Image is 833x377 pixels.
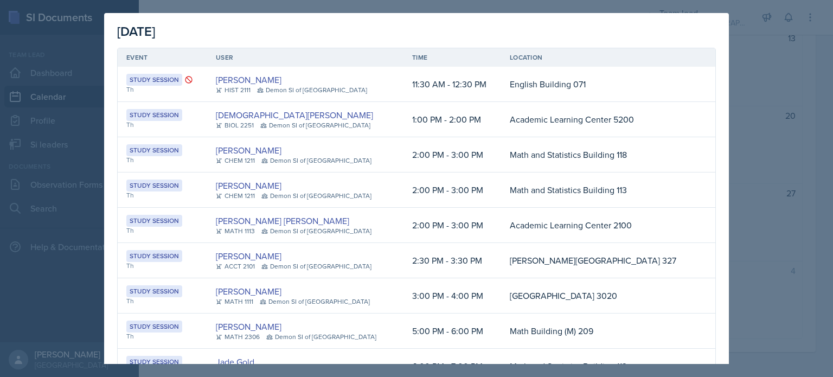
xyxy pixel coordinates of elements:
[216,120,254,130] div: BIOL 2251
[260,120,370,130] div: Demon SI of [GEOGRAPHIC_DATA]
[216,73,281,86] a: [PERSON_NAME]
[216,156,255,165] div: CHEM 1211
[216,355,254,368] a: Jade Gold
[216,191,255,201] div: CHEM 1211
[261,261,371,271] div: Demon SI of [GEOGRAPHIC_DATA]
[257,85,367,95] div: Demon SI of [GEOGRAPHIC_DATA]
[216,108,373,122] a: [DEMOGRAPHIC_DATA][PERSON_NAME]
[501,208,697,243] td: Academic Learning Center 2100
[117,22,716,41] div: [DATE]
[207,48,403,67] th: User
[126,74,182,86] div: Study Session
[126,285,182,297] div: Study Session
[260,297,370,306] div: Demon SI of [GEOGRAPHIC_DATA]
[261,191,371,201] div: Demon SI of [GEOGRAPHIC_DATA]
[501,278,697,314] td: [GEOGRAPHIC_DATA] 3020
[126,120,198,130] div: Th
[126,331,198,341] div: Th
[403,278,501,314] td: 3:00 PM - 4:00 PM
[126,109,182,121] div: Study Session
[216,214,349,227] a: [PERSON_NAME] [PERSON_NAME]
[118,48,207,67] th: Event
[216,85,251,95] div: HIST 2111
[501,314,697,349] td: Math Building (M) 209
[403,137,501,172] td: 2:00 PM - 3:00 PM
[403,172,501,208] td: 2:00 PM - 3:00 PM
[403,314,501,349] td: 5:00 PM - 6:00 PM
[261,156,371,165] div: Demon SI of [GEOGRAPHIC_DATA]
[216,285,281,298] a: [PERSON_NAME]
[126,190,198,200] div: Th
[216,179,281,192] a: [PERSON_NAME]
[501,48,697,67] th: Location
[501,137,697,172] td: Math and Statistics Building 118
[216,144,281,157] a: [PERSON_NAME]
[126,321,182,333] div: Study Session
[126,296,198,306] div: Th
[501,172,697,208] td: Math and Statistics Building 113
[126,356,182,368] div: Study Session
[216,250,281,263] a: [PERSON_NAME]
[126,180,182,191] div: Study Session
[126,215,182,227] div: Study Session
[403,102,501,137] td: 1:00 PM - 2:00 PM
[126,155,198,165] div: Th
[216,261,255,271] div: ACCT 2101
[126,261,198,271] div: Th
[501,67,697,102] td: English Building 071
[216,226,255,236] div: MATH 1113
[126,85,198,94] div: Th
[403,243,501,278] td: 2:30 PM - 3:30 PM
[126,226,198,235] div: Th
[216,297,253,306] div: MATH 1111
[216,332,260,342] div: MATH 2306
[216,320,281,333] a: [PERSON_NAME]
[501,102,697,137] td: Academic Learning Center 5200
[126,250,182,262] div: Study Session
[261,226,371,236] div: Demon SI of [GEOGRAPHIC_DATA]
[403,48,501,67] th: Time
[501,243,697,278] td: [PERSON_NAME][GEOGRAPHIC_DATA] 327
[403,67,501,102] td: 11:30 AM - 12:30 PM
[126,144,182,156] div: Study Session
[403,208,501,243] td: 2:00 PM - 3:00 PM
[266,332,376,342] div: Demon SI of [GEOGRAPHIC_DATA]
